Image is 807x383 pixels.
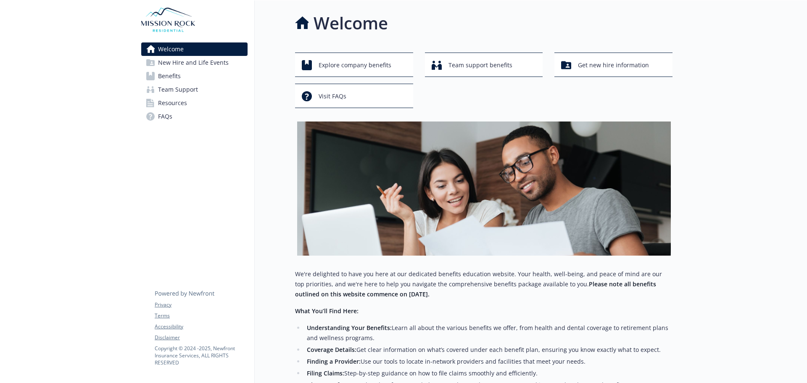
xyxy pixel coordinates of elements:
h1: Welcome [314,11,388,36]
li: Step-by-step guidance on how to file claims smoothly and efficiently. [304,368,672,378]
img: overview page banner [297,122,671,256]
a: Privacy [155,301,247,309]
span: Team Support [158,83,198,96]
strong: Finding a Provider: [307,357,361,365]
a: FAQs [141,110,248,123]
span: Get new hire information [578,57,649,73]
a: Team Support [141,83,248,96]
li: Get clear information on what’s covered under each benefit plan, ensuring you know exactly what t... [304,345,672,355]
strong: Understanding Your Benefits: [307,324,392,332]
li: Learn all about the various benefits we offer, from health and dental coverage to retirement plan... [304,323,672,343]
li: Use our tools to locate in-network providers and facilities that meet your needs. [304,357,672,367]
button: Visit FAQs [295,84,413,108]
a: Terms [155,312,247,320]
span: Benefits [158,69,181,83]
span: Explore company benefits [319,57,391,73]
strong: What You’ll Find Here: [295,307,359,315]
a: Disclaimer [155,334,247,341]
span: New Hire and Life Events [158,56,229,69]
a: New Hire and Life Events [141,56,248,69]
a: Resources [141,96,248,110]
span: FAQs [158,110,172,123]
button: Explore company benefits [295,53,413,77]
strong: Filing Claims: [307,369,344,377]
a: Welcome [141,42,248,56]
p: Copyright © 2024 - 2025 , Newfront Insurance Services, ALL RIGHTS RESERVED [155,345,247,366]
span: Resources [158,96,187,110]
button: Get new hire information [554,53,672,77]
span: Team support benefits [448,57,512,73]
p: We're delighted to have you here at our dedicated benefits education website. Your health, well-b... [295,269,672,299]
span: Welcome [158,42,184,56]
strong: Coverage Details: [307,346,356,354]
a: Benefits [141,69,248,83]
a: Accessibility [155,323,247,330]
span: Visit FAQs [319,88,346,104]
button: Team support benefits [425,53,543,77]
